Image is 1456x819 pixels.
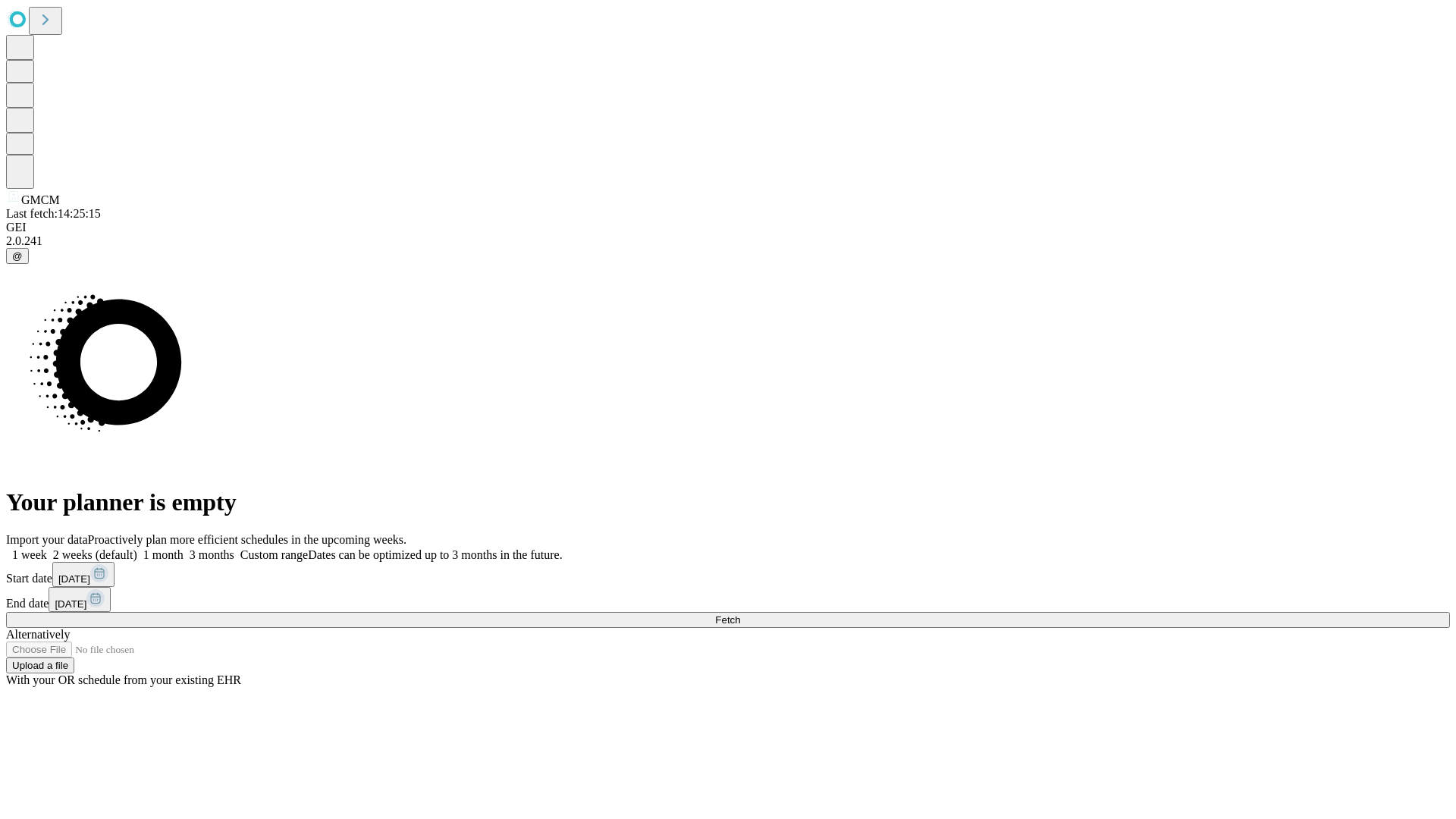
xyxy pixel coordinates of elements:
[53,548,137,561] span: 2 weeks (default)
[6,234,1450,248] div: 2.0.241
[58,573,90,585] span: [DATE]
[6,533,88,546] span: Import your data
[6,207,101,220] span: Last fetch: 14:25:15
[49,587,111,612] button: [DATE]
[308,548,562,561] span: Dates can be optimized up to 3 months in the future.
[190,548,234,561] span: 3 months
[88,533,406,546] span: Proactively plan more efficient schedules in the upcoming weeks.
[6,673,241,686] span: With your OR schedule from your existing EHR
[6,488,1450,516] h1: Your planner is empty
[6,248,29,264] button: @
[6,628,70,641] span: Alternatively
[715,614,740,626] span: Fetch
[6,562,1450,587] div: Start date
[240,548,308,561] span: Custom range
[55,598,86,610] span: [DATE]
[21,193,60,206] span: GMCM
[6,612,1450,628] button: Fetch
[6,587,1450,612] div: End date
[6,657,74,673] button: Upload a file
[6,221,1450,234] div: GEI
[143,548,184,561] span: 1 month
[12,250,23,262] span: @
[12,548,47,561] span: 1 week
[52,562,115,587] button: [DATE]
